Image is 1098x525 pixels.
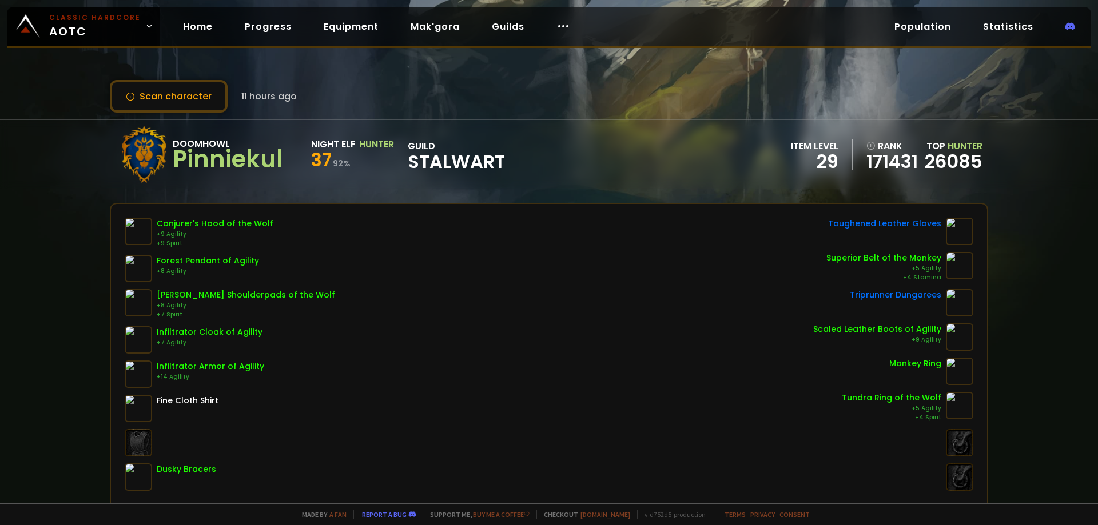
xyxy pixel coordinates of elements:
[791,139,838,153] div: item level
[173,151,283,168] div: Pinniekul
[842,392,941,404] div: Tundra Ring of the Wolf
[779,510,810,519] a: Consent
[946,252,973,279] img: item-9801
[889,358,941,370] div: Monkey Ring
[157,239,273,248] div: +9 Spirit
[315,15,388,38] a: Equipment
[125,289,152,316] img: item-9863
[826,252,941,264] div: Superior Belt of the Monkey
[241,89,297,103] span: 11 hours ago
[866,153,918,170] a: 171431
[157,267,259,276] div: +8 Agility
[125,395,152,422] img: item-859
[157,395,218,407] div: Fine Cloth Shirt
[791,153,838,170] div: 29
[362,510,407,519] a: Report a bug
[125,326,152,354] img: item-7411
[946,358,973,385] img: item-6748
[174,15,222,38] a: Home
[359,137,394,151] div: Hunter
[311,137,356,151] div: Night Elf
[49,13,141,23] small: Classic Hardcore
[157,301,335,310] div: +8 Agility
[828,218,941,230] div: Toughened Leather Gloves
[329,510,347,519] a: a fan
[311,147,332,173] span: 37
[974,15,1043,38] a: Statistics
[157,360,264,372] div: Infiltrator Armor of Agility
[157,289,335,301] div: [PERSON_NAME] Shoulderpads of the Wolf
[110,80,228,113] button: Scan character
[637,510,706,519] span: v. d752d5 - production
[850,289,941,301] div: Triprunner Dungarees
[946,392,973,419] img: item-12009
[408,153,505,170] span: Stalwart
[157,310,335,319] div: +7 Spirit
[157,326,262,338] div: Infiltrator Cloak of Agility
[946,218,973,245] img: item-4253
[725,510,746,519] a: Terms
[157,230,273,239] div: +9 Agility
[295,510,347,519] span: Made by
[946,323,973,351] img: item-9828
[473,510,530,519] a: Buy me a coffee
[236,15,301,38] a: Progress
[483,15,534,38] a: Guilds
[946,289,973,316] img: item-9624
[157,463,216,475] div: Dusky Bracers
[826,264,941,273] div: +5 Agility
[408,139,505,170] div: guild
[866,139,918,153] div: rank
[125,463,152,491] img: item-7378
[536,510,630,519] span: Checkout
[49,13,141,40] span: AOTC
[157,255,259,267] div: Forest Pendant of Agility
[948,139,982,153] span: Hunter
[157,218,273,230] div: Conjurer's Hood of the Wolf
[925,149,982,174] a: 26085
[157,338,262,347] div: +7 Agility
[813,323,941,335] div: Scaled Leather Boots of Agility
[813,335,941,344] div: +9 Agility
[925,139,982,153] div: Top
[125,360,152,388] img: item-7407
[750,510,775,519] a: Privacy
[580,510,630,519] a: [DOMAIN_NAME]
[157,372,264,382] div: +14 Agility
[885,15,960,38] a: Population
[423,510,530,519] span: Support me,
[842,404,941,413] div: +5 Agility
[173,137,283,151] div: Doomhowl
[401,15,469,38] a: Mak'gora
[333,158,351,169] small: 92 %
[826,273,941,282] div: +4 Stamina
[125,218,152,245] img: item-9849
[7,7,160,46] a: Classic HardcoreAOTC
[125,255,152,282] img: item-12040
[842,413,941,422] div: +4 Spirit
